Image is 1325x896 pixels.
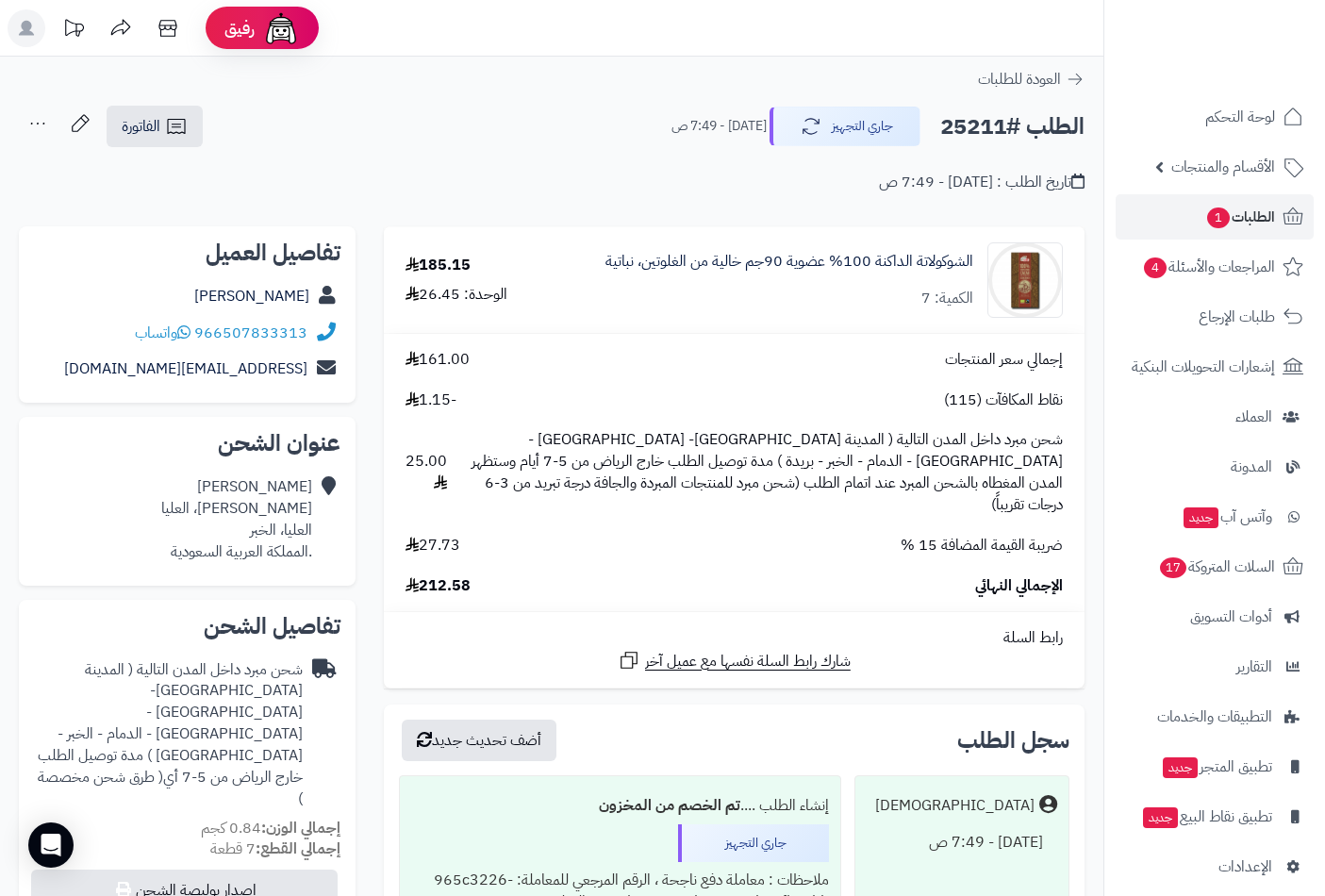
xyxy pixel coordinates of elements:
div: الوحدة: 26.45 [406,284,507,306]
span: المراجعات والأسئلة [1142,254,1275,280]
div: تاريخ الطلب : [DATE] - 7:49 ص [879,172,1085,193]
h3: سجل الطلب [957,729,1069,752]
span: السلات المتروكة [1158,554,1275,580]
small: [DATE] - 7:49 ص [671,117,767,136]
a: العودة للطلبات [978,68,1085,91]
span: لوحة التحكم [1205,104,1275,130]
div: إنشاء الطلب .... [411,788,829,824]
span: التطبيقات والخدمات [1157,704,1272,730]
small: 7 قطعة [210,838,340,860]
span: العودة للطلبات [978,68,1061,91]
a: تطبيق نقاط البيعجديد [1116,794,1314,839]
span: الإجمالي النهائي [975,575,1063,597]
a: تحديثات المنصة [50,9,97,52]
b: تم الخصم من المخزون [599,794,740,817]
div: 185.15 [406,255,471,276]
span: الطلبات [1205,204,1275,230]
span: العملاء [1235,404,1272,430]
img: logo-2.png [1197,51,1307,91]
a: التطبيقات والخدمات [1116,694,1314,739]
span: 17 [1160,557,1186,578]
a: التقارير [1116,644,1314,689]
span: الإعدادات [1218,854,1272,880]
a: المدونة [1116,444,1314,489]
a: الطلبات1 [1116,194,1314,240]
button: أضف تحديث جديد [402,720,556,761]
span: جديد [1163,757,1198,778]
span: تطبيق نقاط البيع [1141,804,1272,830]
a: طلبات الإرجاع [1116,294,1314,340]
h2: عنوان الشحن [34,432,340,455]
span: 25.00 [406,451,447,494]
img: ai-face.png [262,9,300,47]
a: [PERSON_NAME] [194,285,309,307]
small: 0.84 كجم [201,817,340,839]
h2: تفاصيل الشحن [34,615,340,638]
span: طلبات الإرجاع [1199,304,1275,330]
span: وآتس آب [1182,504,1272,530]
h2: الطلب #25211 [940,108,1085,146]
span: إشعارات التحويلات البنكية [1132,354,1275,380]
div: جاري التجهيز [678,824,829,862]
span: رفيق [224,17,255,40]
div: رابط السلة [391,627,1077,649]
span: 1 [1207,207,1230,228]
img: 1730994401-www.chocolatessole.com-90x90.png [988,242,1062,318]
a: تطبيق المتجرجديد [1116,744,1314,789]
span: إجمالي سعر المنتجات [945,349,1063,371]
a: المراجعات والأسئلة4 [1116,244,1314,290]
a: واتساب [135,322,190,344]
div: [DEMOGRAPHIC_DATA] [875,795,1035,817]
a: إشعارات التحويلات البنكية [1116,344,1314,390]
span: جديد [1184,507,1218,528]
span: 212.58 [406,575,471,597]
span: ضريبة القيمة المضافة 15 % [901,535,1063,556]
span: التقارير [1236,654,1272,680]
span: الأقسام والمنتجات [1171,154,1275,180]
a: وآتس آبجديد [1116,494,1314,539]
div: [DATE] - 7:49 ص [867,824,1057,861]
a: الإعدادات [1116,844,1314,889]
strong: إجمالي الوزن: [261,817,340,839]
span: تطبيق المتجر [1161,754,1272,780]
span: 27.73 [406,535,460,556]
span: نقاط المكافآت (115) [944,390,1063,411]
a: [EMAIL_ADDRESS][DOMAIN_NAME] [64,357,307,380]
span: ( طرق شحن مخصصة ) [38,766,303,810]
a: العملاء [1116,394,1314,440]
a: الفاتورة [107,106,203,147]
a: لوحة التحكم [1116,94,1314,140]
a: أدوات التسويق [1116,594,1314,639]
button: جاري التجهيز [770,107,920,146]
span: أدوات التسويق [1190,604,1272,630]
h2: تفاصيل العميل [34,241,340,264]
span: شحن مبرد داخل المدن التالية ( المدينة [GEOGRAPHIC_DATA]- [GEOGRAPHIC_DATA] - [GEOGRAPHIC_DATA] - ... [466,429,1063,515]
span: جديد [1143,807,1178,828]
span: -1.15 [406,390,456,411]
div: شحن مبرد داخل المدن التالية ( المدينة [GEOGRAPHIC_DATA]- [GEOGRAPHIC_DATA] - [GEOGRAPHIC_DATA] - ... [34,659,303,810]
strong: إجمالي القطع: [256,838,340,860]
span: 161.00 [406,349,470,371]
div: [PERSON_NAME] [PERSON_NAME]، العليا العليا، الخبر .المملكة العربية السعودية [161,476,312,562]
span: الفاتورة [122,115,160,138]
div: Open Intercom Messenger [28,822,74,868]
span: المدونة [1231,454,1272,480]
a: شارك رابط السلة نفسها مع عميل آخر [618,649,851,672]
div: الكمية: 7 [921,288,973,309]
span: 4 [1144,257,1167,278]
a: 966507833313 [194,322,307,344]
span: شارك رابط السلة نفسها مع عميل آخر [645,651,851,672]
a: السلات المتروكة17 [1116,544,1314,589]
a: الشوكولاتة الداكنة 100% عضوية 90جم خالية من الغلوتين، نباتية [605,251,973,273]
